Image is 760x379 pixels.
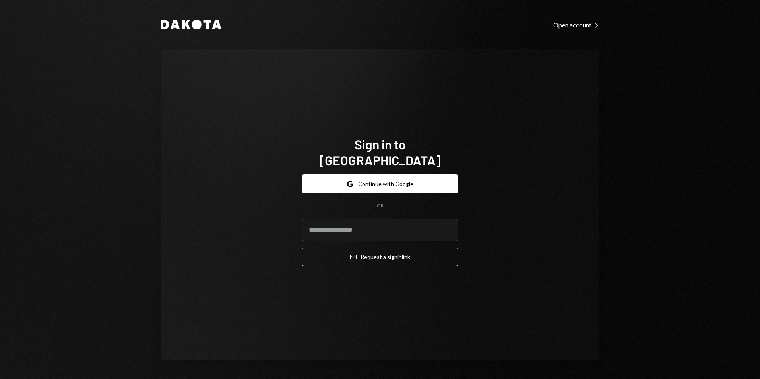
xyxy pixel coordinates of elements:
[302,248,458,266] button: Request a signinlink
[302,174,458,193] button: Continue with Google
[377,203,384,209] div: OR
[302,136,458,168] h1: Sign in to [GEOGRAPHIC_DATA]
[553,20,599,29] a: Open account
[553,21,599,29] div: Open account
